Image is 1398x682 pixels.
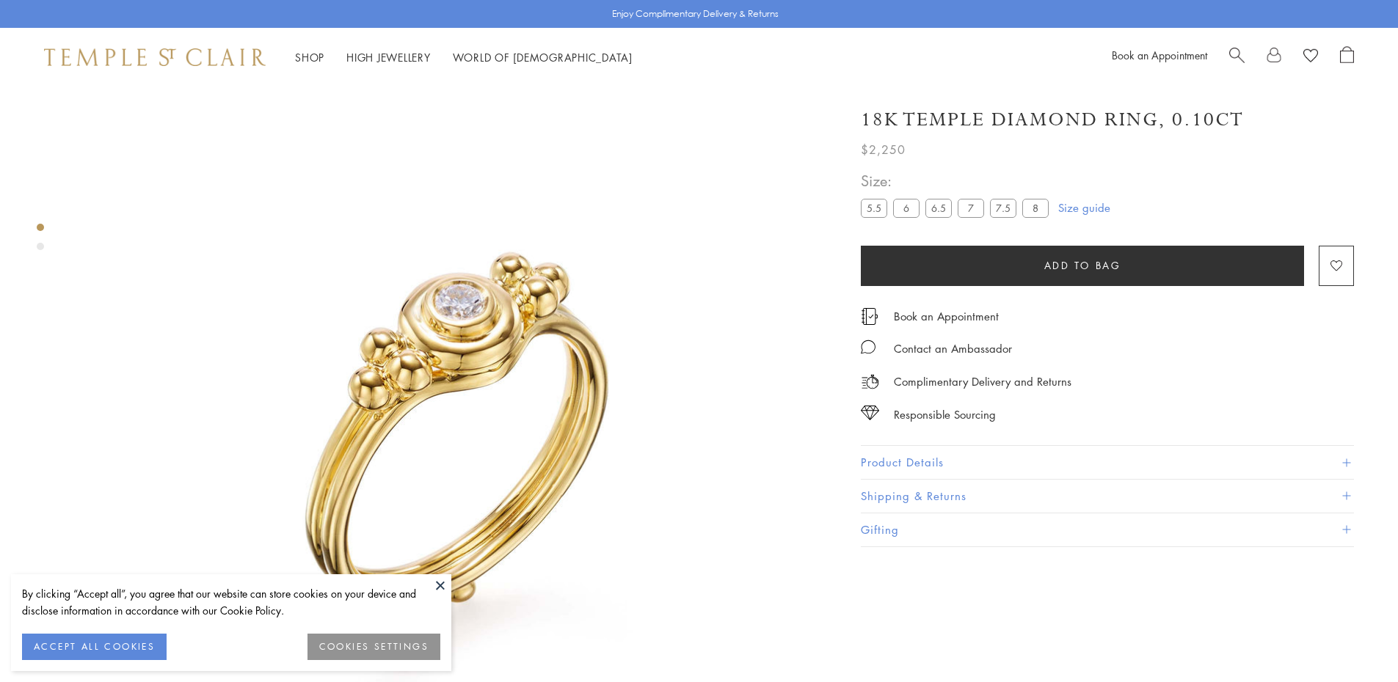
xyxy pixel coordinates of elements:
p: Enjoy Complimentary Delivery & Returns [612,7,779,21]
div: By clicking “Accept all”, you agree that our website can store cookies on your device and disclos... [22,585,440,619]
img: MessageIcon-01_2.svg [861,340,875,354]
div: Product gallery navigation [37,220,44,262]
a: View Wishlist [1303,46,1318,68]
img: icon_sourcing.svg [861,406,879,420]
img: Temple St. Clair [44,48,266,66]
label: 8 [1022,199,1049,217]
p: Complimentary Delivery and Returns [894,373,1071,391]
button: Shipping & Returns [861,480,1354,513]
nav: Main navigation [295,48,633,67]
button: COOKIES SETTINGS [307,634,440,660]
a: Open Shopping Bag [1340,46,1354,68]
button: ACCEPT ALL COOKIES [22,634,167,660]
label: 6 [893,199,920,217]
label: 6.5 [925,199,952,217]
a: Search [1229,46,1245,68]
a: Book an Appointment [894,308,999,324]
div: Contact an Ambassador [894,340,1012,358]
span: Add to bag [1044,257,1121,274]
button: Product Details [861,446,1354,479]
label: 7.5 [990,199,1016,217]
a: ShopShop [295,50,324,65]
button: Add to bag [861,246,1304,286]
span: Size: [861,169,1055,193]
span: $2,250 [861,140,906,159]
a: Size guide [1058,200,1110,215]
label: 7 [958,199,984,217]
img: icon_appointment.svg [861,308,878,325]
a: High JewelleryHigh Jewellery [346,50,431,65]
button: Gifting [861,513,1354,546]
img: icon_delivery.svg [861,373,879,391]
a: World of [DEMOGRAPHIC_DATA]World of [DEMOGRAPHIC_DATA] [453,50,633,65]
label: 5.5 [861,199,887,217]
a: Book an Appointment [1112,48,1207,62]
div: Responsible Sourcing [894,406,996,424]
h1: 18K Temple Diamond Ring, 0.10ct [861,107,1244,133]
